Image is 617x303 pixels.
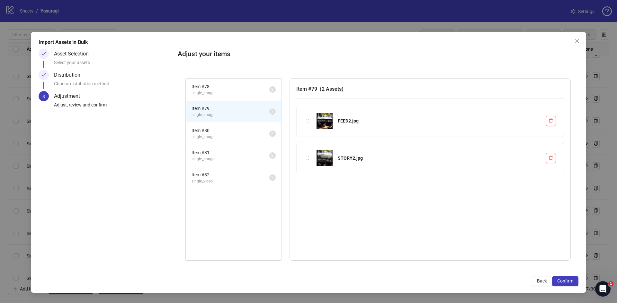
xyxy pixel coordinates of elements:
button: Close [572,36,582,46]
div: STORY2.jpg [338,155,541,162]
img: STORY2.jpg [317,150,333,166]
span: 2 [271,131,273,136]
span: Item # 82 [192,171,269,178]
span: single_image [192,134,269,140]
span: delete [549,118,553,123]
span: Item # 78 [192,83,269,90]
div: FEED2.jpg [338,117,541,124]
div: holder [304,155,311,162]
button: Delete [546,116,556,126]
div: Select your assets [54,59,172,70]
sup: 2 [269,174,276,181]
span: Confirm [557,278,573,283]
span: Back [537,278,547,283]
span: close [575,38,580,44]
button: Confirm [552,276,578,286]
span: check [41,73,46,77]
div: Adjust, review and confirm [54,101,172,112]
div: holder [304,117,311,124]
iframe: Intercom live chat [595,281,611,297]
div: Adjustment [54,91,85,101]
span: 2 [271,87,273,92]
div: Asset Selection [54,49,94,59]
span: single_video [192,178,269,184]
span: single_image [192,90,269,96]
sup: 2 [269,152,276,159]
span: 3 [42,94,45,99]
span: single_image [192,156,269,162]
sup: 2 [269,130,276,137]
h3: Item # 79 [296,85,564,93]
div: Distribution [54,70,85,80]
span: 2 [271,175,273,180]
span: holder [306,156,310,160]
div: Choose distribution method [54,80,172,91]
span: delete [549,156,553,160]
span: Item # 80 [192,127,269,134]
span: Item # 79 [192,105,269,112]
button: Delete [546,153,556,163]
div: Import Assets in Bulk [39,38,578,46]
sup: 2 [269,108,276,115]
span: 2 [271,109,273,114]
span: 2 [271,153,273,158]
span: 1 [608,281,613,286]
span: single_image [192,112,269,118]
button: Back [532,276,552,286]
span: holder [306,119,310,123]
img: FEED2.jpg [317,113,333,129]
h2: Adjust your items [178,49,578,59]
span: Item # 81 [192,149,269,156]
span: ( 2 Assets ) [320,86,344,92]
span: check [41,52,46,56]
sup: 2 [269,86,276,93]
